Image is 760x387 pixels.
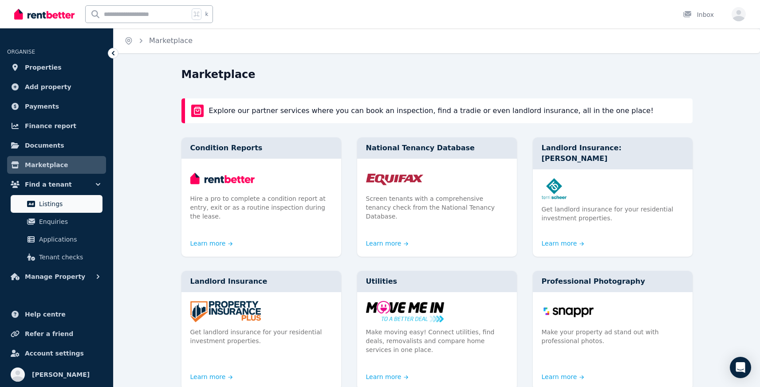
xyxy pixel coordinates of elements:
[366,239,409,248] a: Learn more
[190,372,233,381] a: Learn more
[181,137,341,159] div: Condition Reports
[683,10,714,19] div: Inbox
[14,8,75,21] img: RentBetter
[366,168,508,189] img: National Tenancy Database
[181,67,256,82] h1: Marketplace
[209,106,654,116] p: Explore our partner services where you can book an inspection, find a tradie or even landlord ins...
[25,160,68,170] span: Marketplace
[542,301,684,322] img: Professional Photography
[7,305,106,323] a: Help centre
[542,239,584,248] a: Learn more
[7,176,106,193] button: Find a tenant
[542,178,684,199] img: Landlord Insurance: Terri Scheer
[190,194,332,221] p: Hire a pro to complete a condition report at entry, exit or as a routine inspection during the le...
[366,301,508,322] img: Utilities
[7,156,106,174] a: Marketplace
[7,98,106,115] a: Payments
[190,328,332,345] p: Get landlord insurance for your residential investment properties.
[542,205,684,223] p: Get landlord insurance for your residential investment properties.
[25,179,72,190] span: Find a tenant
[25,328,73,339] span: Refer a friend
[11,248,102,266] a: Tenant checks
[366,372,409,381] a: Learn more
[25,82,71,92] span: Add property
[357,271,517,292] div: Utilities
[7,325,106,343] a: Refer a friend
[190,301,332,322] img: Landlord Insurance
[39,234,99,245] span: Applications
[205,11,208,18] span: k
[7,268,106,285] button: Manage Property
[7,117,106,135] a: Finance report
[39,216,99,227] span: Enquiries
[181,271,341,292] div: Landlord Insurance
[25,140,64,151] span: Documents
[39,252,99,262] span: Tenant checks
[7,78,106,96] a: Add property
[11,231,102,248] a: Applications
[25,348,84,359] span: Account settings
[7,344,106,362] a: Account settings
[542,372,584,381] a: Learn more
[533,137,693,169] div: Landlord Insurance: [PERSON_NAME]
[149,36,193,45] a: Marketplace
[366,328,508,354] p: Make moving easy! Connect utilities, find deals, removalists and compare home services in one place.
[366,194,508,221] p: Screen tenants with a comprehensive tenancy check from the National Tenancy Database.
[7,59,106,76] a: Properties
[39,199,99,209] span: Listings
[190,168,332,189] img: Condition Reports
[7,49,35,55] span: ORGANISE
[542,328,684,345] p: Make your property ad stand out with professional photos.
[25,271,85,282] span: Manage Property
[191,105,204,117] img: rentBetter Marketplace
[25,62,62,73] span: Properties
[114,28,203,53] nav: Breadcrumb
[7,137,106,154] a: Documents
[730,357,751,378] div: Open Intercom Messenger
[533,271,693,292] div: Professional Photography
[25,121,76,131] span: Finance report
[32,369,90,380] span: [PERSON_NAME]
[11,213,102,231] a: Enquiries
[25,309,66,320] span: Help centre
[357,137,517,159] div: National Tenancy Database
[190,239,233,248] a: Learn more
[11,195,102,213] a: Listings
[25,101,59,112] span: Payments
